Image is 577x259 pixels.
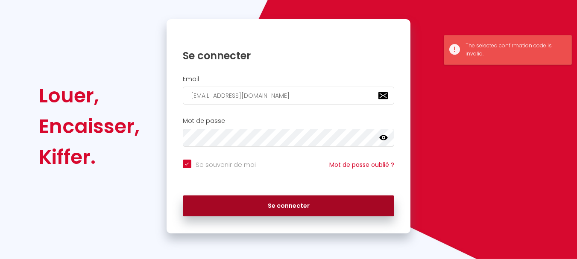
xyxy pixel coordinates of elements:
div: Louer, [39,80,140,111]
div: The selected confirmation code is invalid. [466,42,563,58]
h1: Se connecter [183,49,395,62]
input: Ton Email [183,87,395,105]
a: Mot de passe oublié ? [329,160,394,169]
h2: Mot de passe [183,117,395,125]
button: Se connecter [183,195,395,217]
div: Kiffer. [39,142,140,172]
div: Encaisser, [39,111,140,142]
h2: Email [183,76,395,83]
button: Ouvrir le widget de chat LiveChat [7,3,32,29]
